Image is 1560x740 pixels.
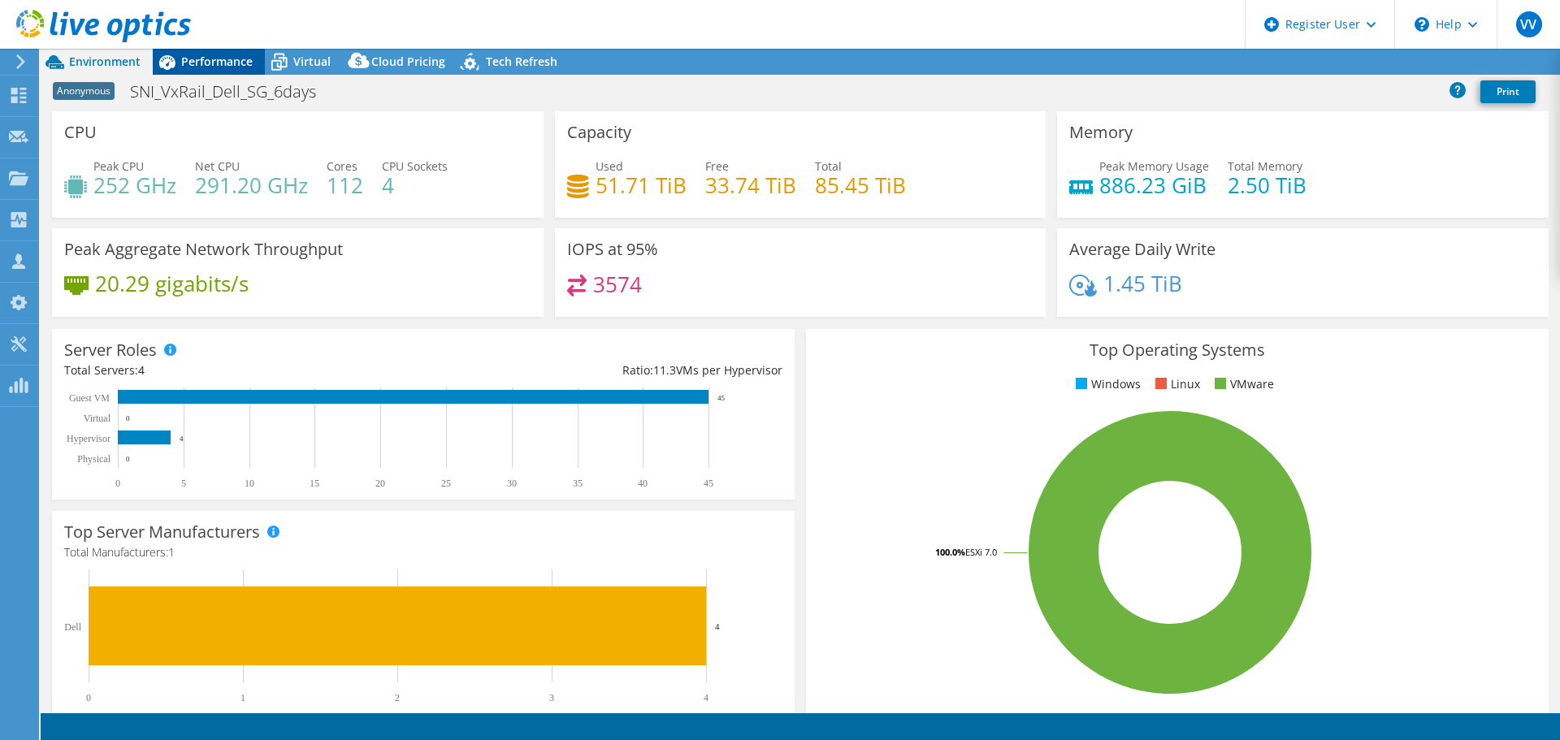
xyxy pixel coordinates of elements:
[195,158,240,174] span: Net CPU
[596,158,623,174] span: Used
[180,435,184,443] text: 4
[84,413,111,424] text: Virtual
[181,478,186,489] text: 5
[705,158,729,174] span: Free
[815,158,842,174] span: Total
[64,523,260,541] h3: Top Server Manufacturers
[245,478,254,489] text: 10
[705,176,796,194] h4: 33.74 TiB
[1228,158,1302,174] span: Total Memory
[573,478,583,489] text: 35
[653,362,676,378] span: 11.3
[441,478,451,489] text: 25
[567,240,658,258] h3: IOPS at 95%
[69,392,110,404] text: Guest VM
[126,455,130,463] text: 0
[86,692,91,703] text: 0
[382,176,448,194] h4: 4
[567,123,631,141] h3: Capacity
[115,478,120,489] text: 0
[638,478,648,489] text: 40
[64,240,343,258] h3: Peak Aggregate Network Throughput
[486,54,557,69] span: Tech Refresh
[1069,240,1215,258] h3: Average Daily Write
[1072,375,1141,393] li: Windows
[596,176,687,194] h4: 51.71 TiB
[181,54,253,69] span: Performance
[1099,158,1209,174] span: Peak Memory Usage
[704,692,708,703] text: 4
[67,433,110,444] text: Hypervisor
[240,692,245,703] text: 1
[123,83,341,101] h1: SNI_VxRail_Dell_SG_6days
[64,341,157,359] h3: Server Roles
[93,158,144,174] span: Peak CPU
[126,414,130,422] text: 0
[395,692,400,703] text: 2
[375,478,385,489] text: 20
[77,453,110,465] text: Physical
[1480,80,1536,103] a: Print
[1069,123,1133,141] h3: Memory
[935,546,965,558] tspan: 100.0%
[327,158,357,174] span: Cores
[195,176,308,194] h4: 291.20 GHz
[1516,11,1542,37] span: VV
[53,82,115,100] span: Anonymous
[507,478,517,489] text: 30
[95,275,249,292] h4: 20.29 gigabits/s
[138,362,145,378] span: 4
[1103,275,1182,292] h4: 1.45 TiB
[64,361,423,379] div: Total Servers:
[168,544,175,560] span: 1
[423,361,782,379] div: Ratio: VMs per Hypervisor
[1211,375,1274,393] li: VMware
[64,123,97,141] h3: CPU
[371,54,445,69] span: Cloud Pricing
[382,158,448,174] span: CPU Sockets
[293,54,331,69] span: Virtual
[715,621,720,631] text: 4
[1099,176,1209,194] h4: 886.23 GiB
[818,341,1536,359] h3: Top Operating Systems
[64,621,81,633] text: Dell
[310,478,319,489] text: 15
[1415,17,1429,32] svg: \n
[965,546,997,558] tspan: ESXi 7.0
[64,543,782,561] h4: Total Manufacturers:
[704,478,713,489] text: 45
[815,176,906,194] h4: 85.45 TiB
[1228,176,1306,194] h4: 2.50 TiB
[549,692,554,703] text: 3
[593,275,642,293] h4: 3574
[327,176,363,194] h4: 112
[1151,375,1200,393] li: Linux
[69,54,141,69] span: Environment
[93,176,176,194] h4: 252 GHz
[717,394,726,402] text: 45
